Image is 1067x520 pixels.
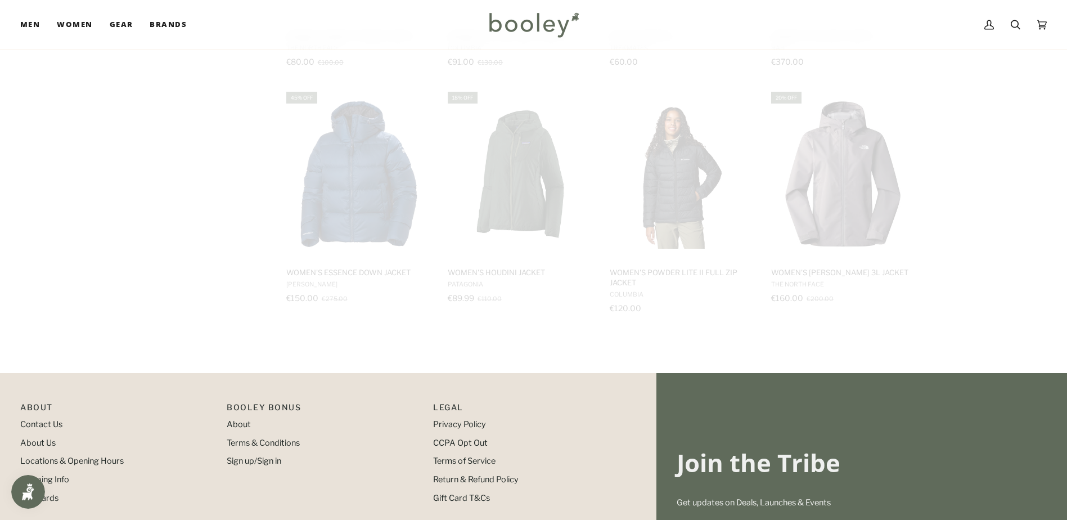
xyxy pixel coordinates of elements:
[227,456,281,466] a: Sign up/Sign in
[677,447,1047,478] h3: Join the Tribe
[20,19,40,30] span: Men
[433,438,488,448] a: CCPA Opt Out
[433,474,519,485] a: Return & Refund Policy
[150,19,187,30] span: Brands
[227,419,251,429] a: About
[20,456,124,466] a: Locations & Opening Hours
[227,401,422,419] p: Booley Bonus
[433,493,490,503] a: Gift Card T&Cs
[110,19,133,30] span: Gear
[433,419,486,429] a: Privacy Policy
[433,456,496,466] a: Terms of Service
[227,438,300,448] a: Terms & Conditions
[20,438,56,448] a: About Us
[20,401,215,419] p: Pipeline_Footer Main
[20,419,62,429] a: Contact Us
[484,8,583,41] img: Booley
[11,475,45,509] iframe: Button to open loyalty program pop-up
[677,497,1047,509] p: Get updates on Deals, Launches & Events
[57,19,92,30] span: Women
[433,401,628,419] p: Pipeline_Footer Sub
